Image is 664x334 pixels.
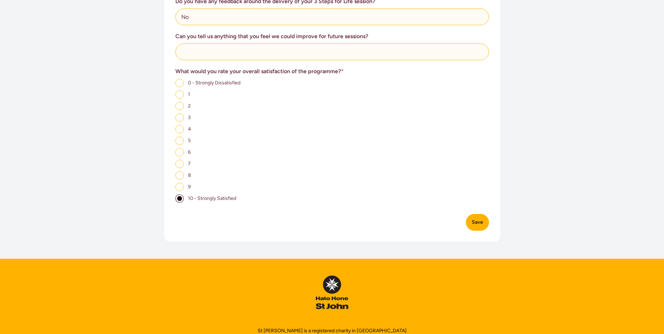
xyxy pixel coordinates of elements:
input: 7 [175,160,184,168]
input: 1 [175,90,184,99]
span: 2 [188,103,191,109]
input: 0 - Strongly Dissatisfied [175,79,184,87]
span: 6 [188,149,191,155]
span: 8 [188,172,191,178]
button: Save [466,214,489,231]
span: 3 [188,114,191,120]
span: 5 [188,138,191,144]
input: 6 [175,148,184,156]
input: 9 [175,183,184,191]
input: 2 [175,102,184,110]
img: InPulse [316,276,348,309]
span: 4 [188,126,191,132]
span: 1 [188,91,190,97]
span: 7 [188,161,191,167]
span: 10 - Strongly Satisfied [188,195,236,201]
h3: What would you rate your overall satisfaction of the programme? [175,67,489,76]
input: 4 [175,125,184,133]
input: 8 [175,171,184,180]
input: 5 [175,137,184,145]
input: 10 - Strongly Satisfied [175,194,184,203]
span: 9 [188,184,191,190]
h3: Can you tell us anything that you feel we could improve for future sessions? [175,32,489,41]
input: 3 [175,113,184,122]
span: 0 - Strongly Dissatisfied [188,80,240,86]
